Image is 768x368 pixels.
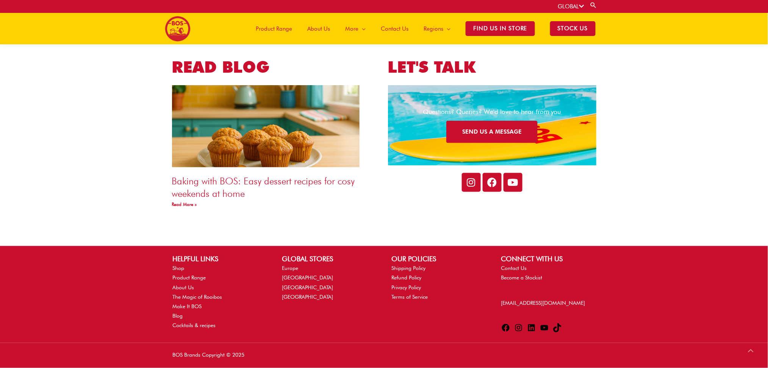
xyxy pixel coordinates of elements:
a: Find Us in Store [458,13,543,44]
a: Refund Policy [392,275,422,281]
a: GLOBAL [558,3,584,10]
div: BOS Brands Copyright © 2025 [165,351,384,360]
h2: READ BLOG [172,57,380,78]
span: About Us [307,17,330,40]
a: Make It BOS [172,304,202,310]
a: Contact Us [373,13,416,44]
a: Contact Us [501,265,527,271]
span: More [345,17,358,40]
a: Cocktails & recipes [172,323,216,329]
a: Shop [172,265,184,271]
h2: OUR POLICIES [392,254,486,264]
span: Contact Us [381,17,408,40]
a: Blog [172,313,183,319]
a: Search button [590,2,598,9]
a: Regions [416,13,458,44]
a: SEND US A MESSAGE [446,121,538,143]
a: Become a Stockist [501,275,543,281]
a: Europe [282,265,298,271]
nav: HELPFUL LINKS [172,264,267,331]
a: Product Range [172,275,206,281]
h2: LET'S TALK [388,57,596,78]
a: Terms of Service [392,294,428,300]
h2: HELPFUL LINKS [172,254,267,264]
a: Privacy Policy [392,285,421,291]
span: Find Us in Store [466,21,535,36]
nav: CONNECT WITH US [501,264,596,283]
a: Read more about Baking with BOS: Easy dessert recipes for cosy weekends at home [172,201,197,207]
span: STOCK US [550,21,596,36]
h2: GLOBAL STORES [282,254,376,264]
a: STOCK US [543,13,603,44]
a: [GEOGRAPHIC_DATA] [282,294,333,300]
a: Shipping Policy [392,265,426,271]
h2: CONNECT WITH US [501,254,596,264]
a: [GEOGRAPHIC_DATA] [282,275,333,281]
a: Baking with BOS: Easy dessert recipes for cosy weekends at home [172,175,355,199]
span: Regions [424,17,443,40]
img: BOS logo finals-200px [165,16,191,42]
a: [GEOGRAPHIC_DATA] [282,285,333,291]
div: Questions? Queries? We'd love to hear from you [401,107,583,117]
nav: GLOBAL STORES [282,264,376,302]
a: About Us [300,13,338,44]
nav: Site Navigation [242,13,603,44]
a: About Us [172,285,194,291]
a: More [338,13,373,44]
a: Product Range [248,13,300,44]
a: [EMAIL_ADDRESS][DOMAIN_NAME] [501,300,585,306]
span: Product Range [256,17,292,40]
nav: OUR POLICIES [392,264,486,302]
a: The Magic of Rooibos [172,294,222,300]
